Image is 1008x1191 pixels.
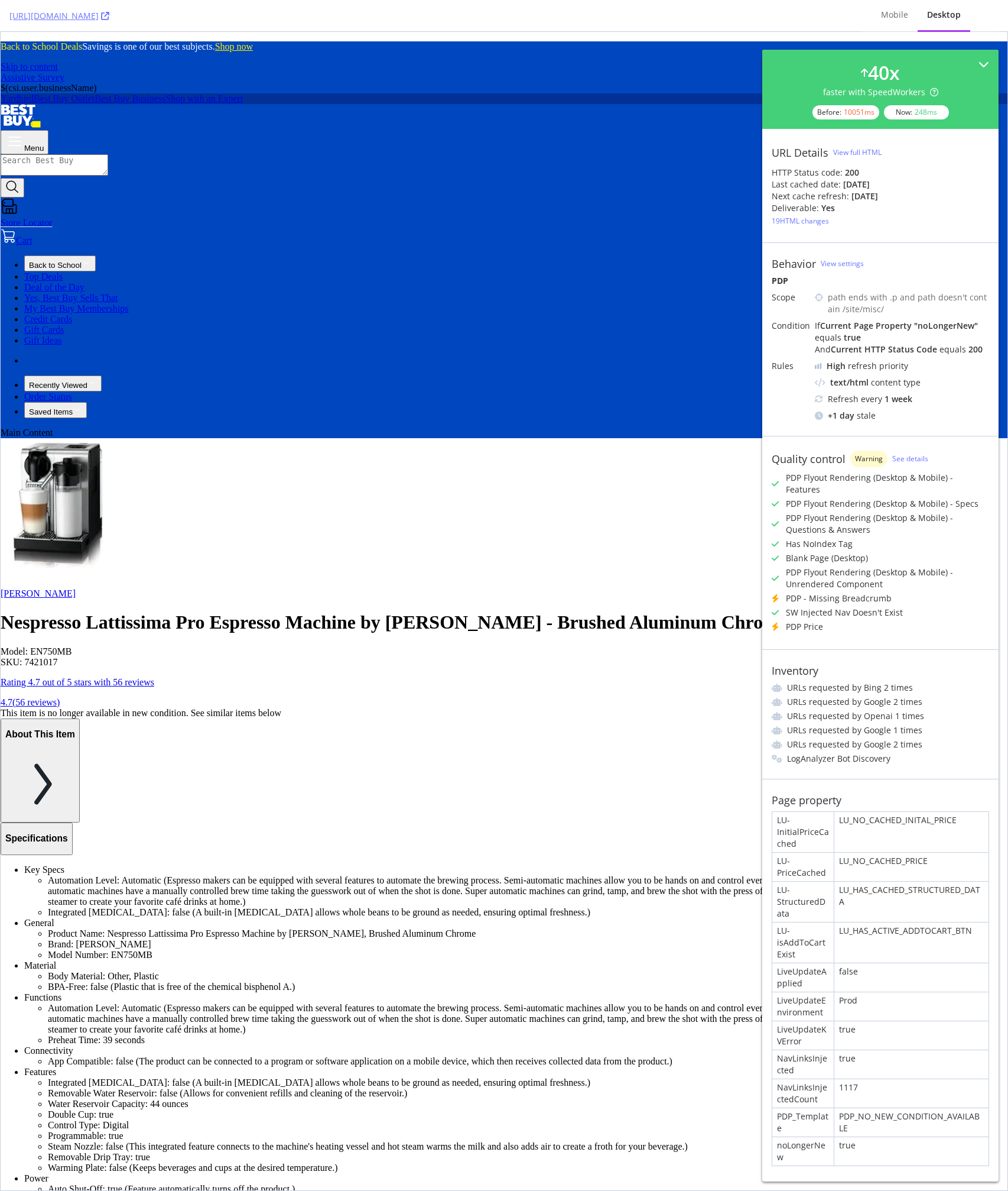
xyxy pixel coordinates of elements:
[927,9,961,21] div: Desktop
[772,179,841,190] div: Last cached date:
[843,179,870,190] div: [DATE]
[844,107,874,117] div: 10051 ms
[868,59,900,86] div: 40 x
[772,794,841,807] div: Page property
[834,1079,989,1108] div: 1117
[815,377,989,389] div: content type
[772,275,989,287] div: PDP
[772,753,989,765] li: LogAnalyzer Bot Discovery
[772,992,834,1021] div: LiveUpdateEnvironment
[772,190,849,202] div: Next cache refresh:
[815,332,841,343] div: equals
[834,1108,989,1137] div: PDP_NO_NEW_CONDITION_AVAILABLE
[815,410,989,422] div: stale
[820,320,912,331] div: Current Page Property
[772,167,989,179] div: HTTP Status code:
[786,567,989,590] div: PDP Flyout Rendering (Desktop & Mobile) - Unrendered Component
[892,454,928,464] a: See details
[850,451,887,467] div: warning label
[772,853,834,881] div: LU-PriceCached
[772,292,810,303] div: Scope
[772,682,989,694] li: URLs requested by Bing 2 times
[786,621,823,633] div: PDP Price
[772,882,834,922] div: LU-StructuredData
[834,963,989,992] div: false
[833,147,882,157] div: View full HTML
[772,710,989,722] li: URLs requested by Openai 1 times
[812,105,879,119] div: Before:
[772,1137,834,1166] div: noLongerNew
[884,105,949,119] div: Now:
[772,1021,834,1050] div: LiveUpdateKVError
[9,10,109,22] a: [URL][DOMAIN_NAME]
[844,332,861,343] div: true
[815,320,989,344] div: If
[830,377,869,389] div: text/html
[821,258,864,268] a: View settings
[786,538,853,550] div: Has NoIndex Tag
[821,202,835,214] div: Yes
[831,344,937,355] div: Current HTTP Status Code
[834,923,989,963] div: LU_HAS_ACTIVE_ADDTOCART_BTN
[823,86,938,98] div: faster with SpeedWorkers
[772,696,989,708] li: URLs requested by Google 2 times
[834,882,989,922] div: LU_HAS_CACHED_STRUCTURED_DATA
[786,593,892,604] div: PDP - Missing Breadcrumb
[834,1050,989,1079] div: true
[828,292,989,315] div: path ends with .p and path doesn't contain /site/misc/
[914,320,978,331] div: " noLongerNew "
[834,992,989,1021] div: Prod
[772,724,989,736] li: URLs requested by Google 1 times
[772,812,834,852] div: LU-InitialPriceCached
[939,344,966,355] div: equals
[772,452,846,465] div: Quality control
[772,1108,834,1137] div: PDP_Template
[845,167,859,178] strong: 200
[772,1079,834,1108] div: NavLinksInjectedCount
[834,1137,989,1166] div: true
[772,257,816,270] div: Behavior
[833,143,882,162] button: View full HTML
[834,1021,989,1050] div: true
[772,202,819,214] div: Deliverable:
[772,739,989,750] li: URLs requested by Google 2 times
[827,360,846,372] div: High
[815,344,989,355] div: And
[772,360,810,372] div: Rules
[772,1050,834,1079] div: NavLinksInjected
[815,393,989,405] div: Refresh every
[786,552,868,564] div: Blank Page (Desktop)
[828,410,854,422] div: + 1 day
[968,344,983,355] div: 200
[851,190,878,202] div: [DATE]
[772,146,828,159] div: URL Details
[786,512,989,536] div: PDP Flyout Rendering (Desktop & Mobile) - Questions & Answers
[881,9,908,21] div: Mobile
[786,498,978,510] div: PDP Flyout Rendering (Desktop & Mobile) - Specs
[855,455,883,462] span: Warning
[834,853,989,881] div: LU_NO_CACHED_PRICE
[827,360,908,372] div: refresh priority
[915,107,937,117] div: 248 ms
[772,664,818,677] div: Inventory
[772,214,829,228] button: 19HTML changes
[786,607,903,619] div: SW Injected Nav Doesn't Exist
[772,963,834,992] div: LiveUpdateApplied
[772,320,810,332] div: Condition
[772,923,834,963] div: LU-isAddToCartExist
[834,812,989,852] div: LU_NO_CACHED_INITAL_PRICE
[815,363,822,369] img: cRr4yx4cyByr8BeLxltRlzBPIAAAAAElFTkSuQmCC
[772,216,829,226] div: 19 HTML changes
[786,472,989,496] div: PDP Flyout Rendering (Desktop & Mobile) - Features
[885,393,912,405] div: 1 week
